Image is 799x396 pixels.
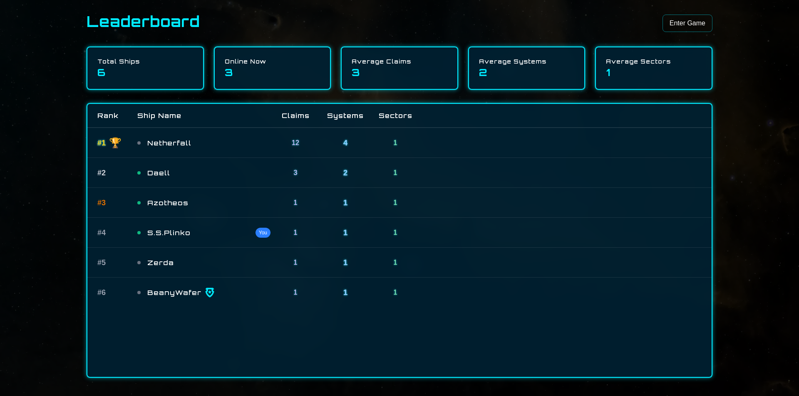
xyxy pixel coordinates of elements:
[137,141,141,145] div: Offline
[352,57,447,66] div: Average Claims
[294,289,298,296] span: 1
[97,227,106,239] span: # 4
[394,259,397,266] span: 1
[97,287,106,298] span: # 6
[97,57,193,66] div: Total Ships
[137,291,141,294] div: Offline
[343,169,347,177] span: 2
[97,197,106,209] span: # 3
[606,57,702,66] div: Average Sectors
[352,66,447,79] div: 3
[479,66,575,79] div: 2
[606,66,702,79] div: 1
[294,169,298,176] span: 3
[147,228,191,238] span: S.S.Plinko
[97,66,193,79] div: 6
[320,111,370,121] div: Systems
[225,57,320,66] div: Online Now
[394,229,397,236] span: 1
[294,199,298,206] span: 1
[87,13,200,30] h1: Leaderboard
[343,288,347,297] span: 1
[137,111,270,121] div: Ship Name
[394,199,397,206] span: 1
[663,15,712,32] a: Enter Game
[343,258,347,267] span: 1
[147,258,174,268] span: Zerda
[97,257,106,268] span: # 5
[137,261,141,264] div: Offline
[370,111,420,121] div: Sectors
[147,288,201,298] span: BeanyWafer
[479,57,575,66] div: Average Systems
[343,229,347,237] span: 1
[97,167,106,179] span: # 2
[205,288,215,298] img: alpha
[137,201,141,204] div: Online
[97,137,106,149] span: # 1
[97,111,137,121] div: Rank
[394,139,397,146] span: 1
[294,229,298,236] span: 1
[394,169,397,176] span: 1
[109,136,122,150] span: 🏆
[292,139,299,146] span: 12
[147,168,170,178] span: Daell
[225,66,320,79] div: 3
[294,259,298,266] span: 1
[270,111,320,121] div: Claims
[137,171,141,175] div: Online
[343,139,347,147] span: 4
[256,228,270,238] span: You
[137,231,141,234] div: Online
[147,138,191,148] span: Netherfall
[394,289,397,296] span: 1
[343,199,347,207] span: 1
[147,198,189,208] span: Azotheos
